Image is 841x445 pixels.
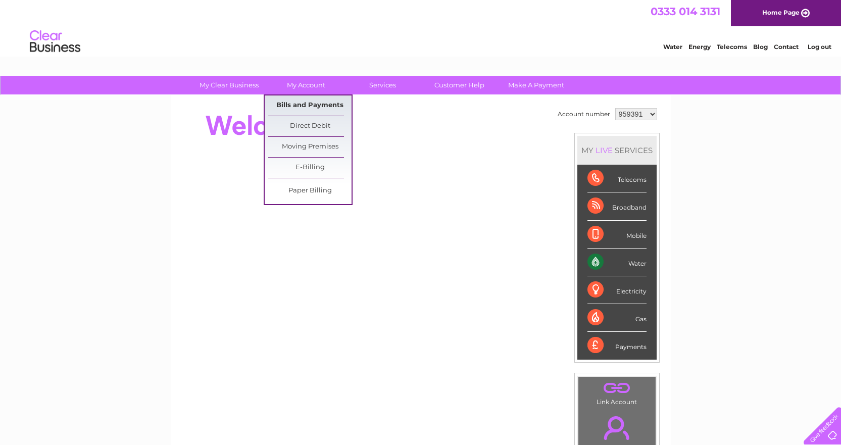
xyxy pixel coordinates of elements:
[187,76,271,94] a: My Clear Business
[268,116,352,136] a: Direct Debit
[268,158,352,178] a: E-Billing
[264,76,348,94] a: My Account
[182,6,660,49] div: Clear Business is a trading name of Verastar Limited (registered in [GEOGRAPHIC_DATA] No. 3667643...
[587,249,647,276] div: Water
[587,165,647,192] div: Telecoms
[651,5,720,18] a: 0333 014 3131
[341,76,424,94] a: Services
[774,43,799,51] a: Contact
[587,221,647,249] div: Mobile
[578,376,656,408] td: Link Account
[663,43,682,51] a: Water
[593,145,615,155] div: LIVE
[418,76,501,94] a: Customer Help
[753,43,768,51] a: Blog
[29,26,81,57] img: logo.png
[808,43,831,51] a: Log out
[555,106,613,123] td: Account number
[688,43,711,51] a: Energy
[268,181,352,201] a: Paper Billing
[577,136,657,165] div: MY SERVICES
[494,76,578,94] a: Make A Payment
[581,379,653,397] a: .
[268,95,352,116] a: Bills and Payments
[587,332,647,359] div: Payments
[717,43,747,51] a: Telecoms
[268,137,352,157] a: Moving Premises
[587,276,647,304] div: Electricity
[587,192,647,220] div: Broadband
[587,304,647,332] div: Gas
